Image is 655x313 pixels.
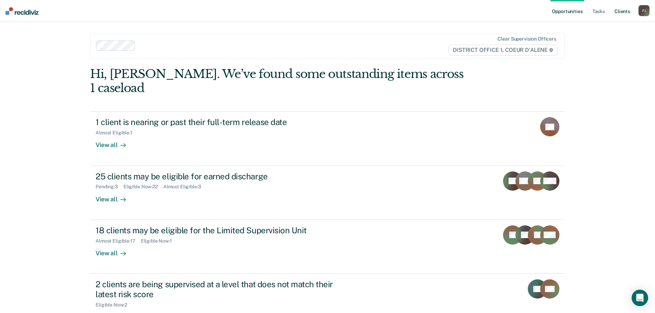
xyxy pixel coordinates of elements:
a: 25 clients may be eligible for earned dischargePending:3Eligible Now:22Almost Eligible:3View all [90,166,565,220]
div: Almost Eligible : 3 [163,184,207,190]
span: DISTRICT OFFICE 1, COEUR D'ALENE [448,45,558,56]
div: View all [96,244,134,257]
div: View all [96,190,134,203]
div: Clear supervision officers [498,36,556,42]
div: 25 clients may be eligible for earned discharge [96,171,337,181]
a: 18 clients may be eligible for the Limited Supervision UnitAlmost Eligible:17Eligible Now:1View all [90,220,565,274]
div: Eligible Now : 2 [96,302,133,308]
div: View all [96,136,134,149]
div: 18 clients may be eligible for the Limited Supervision Unit [96,225,337,235]
div: Eligible Now : 22 [123,184,163,190]
div: Hi, [PERSON_NAME]. We’ve found some outstanding items across 1 caseload [90,67,470,95]
div: Almost Eligible : 17 [96,238,141,244]
div: 2 clients are being supervised at a level that does not match their latest risk score [96,279,337,299]
div: Almost Eligible : 1 [96,130,138,136]
button: FJ [638,5,649,16]
div: F J [638,5,649,16]
div: Eligible Now : 1 [141,238,177,244]
div: 1 client is nearing or past their full-term release date [96,117,337,127]
div: Open Intercom Messenger [632,290,648,306]
img: Recidiviz [6,7,39,15]
a: 1 client is nearing or past their full-term release dateAlmost Eligible:1View all [90,111,565,166]
div: Pending : 3 [96,184,123,190]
